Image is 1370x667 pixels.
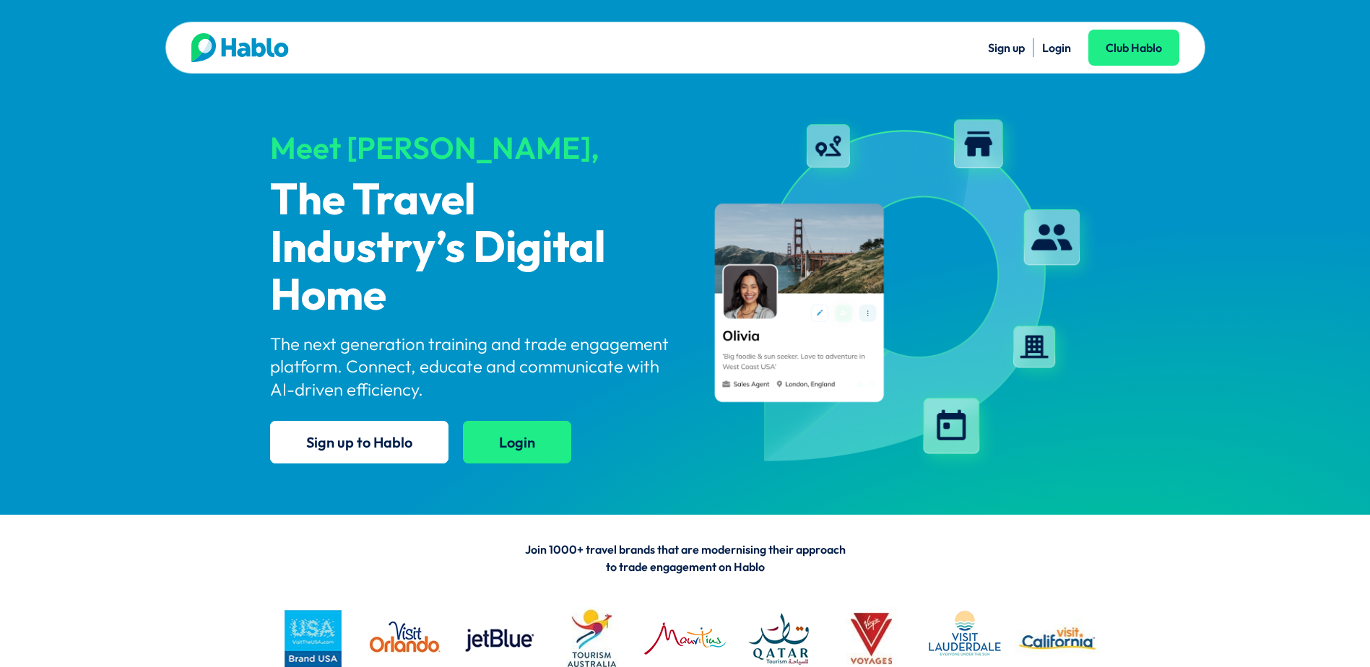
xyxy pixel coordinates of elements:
[191,33,289,62] img: Hablo logo main 2
[525,542,846,574] span: Join 1000+ travel brands that are modernising their approach to trade engagement on Hablo
[270,421,448,463] a: Sign up to Hablo
[270,178,673,321] p: The Travel Industry’s Digital Home
[270,131,673,165] div: Meet [PERSON_NAME],
[698,108,1101,476] img: hablo-profile-image
[1042,40,1071,55] a: Login
[1088,30,1179,66] a: Club Hablo
[270,333,673,401] p: The next generation training and trade engagement platform. Connect, educate and communicate with...
[988,40,1025,55] a: Sign up
[463,421,571,463] a: Login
